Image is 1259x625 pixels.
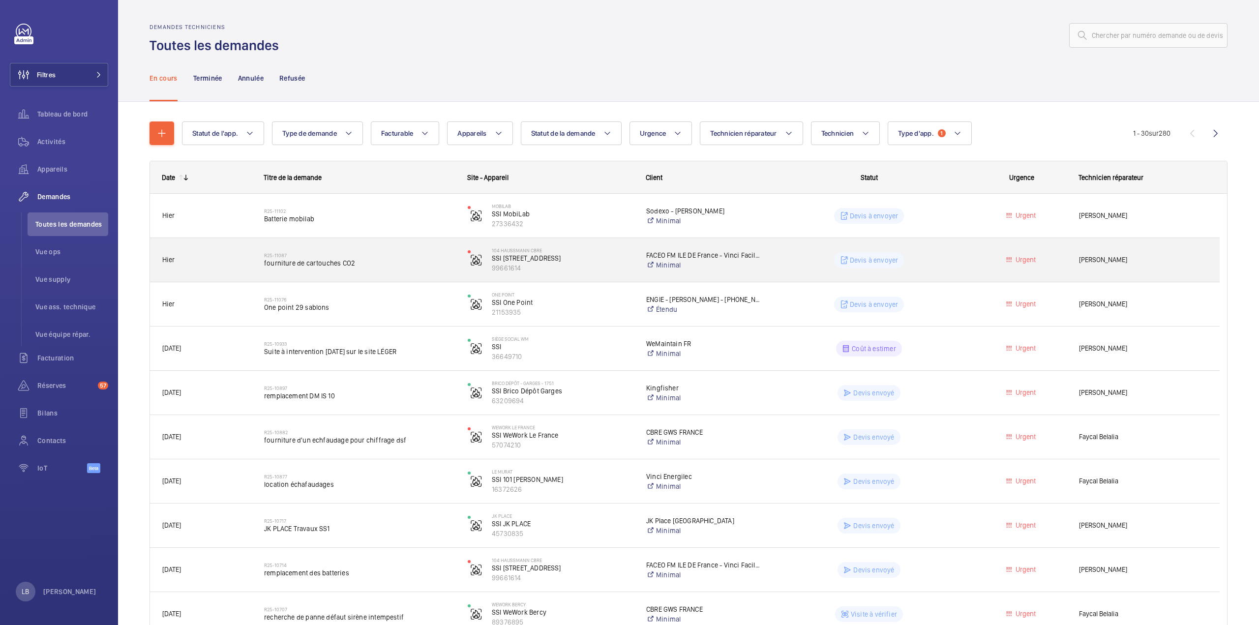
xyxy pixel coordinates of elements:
a: Minimal [646,437,761,447]
span: Urgent [1014,300,1036,308]
span: [DATE] [162,388,181,396]
span: Appareils [457,129,486,137]
img: fire_alarm.svg [470,343,482,355]
p: Devis envoyé [853,432,894,442]
h2: Demandes techniciens [150,24,285,30]
p: SSI [STREET_ADDRESS] [492,563,633,573]
span: Technicien réparateur [710,129,777,137]
span: Beta [87,463,100,473]
p: Devis envoyé [853,476,894,486]
span: Appareils [37,164,108,174]
span: 1 [938,129,946,137]
p: Devis envoyé [853,565,894,575]
span: IoT [37,463,87,473]
h2: R25-11087 [264,252,455,258]
span: [PERSON_NAME] [1079,520,1207,531]
button: Statut de la demande [521,121,622,145]
span: Facturation [37,353,108,363]
a: Minimal [646,481,761,491]
h2: R25-10707 [264,606,455,612]
p: 99661614 [492,573,633,583]
span: Urgent [1014,521,1036,529]
p: CBRE GWS FRANCE [646,604,761,614]
p: SSI 101 [PERSON_NAME] [492,475,633,484]
span: location échafaudages [264,479,455,489]
button: Statut de l'app. [182,121,264,145]
a: Minimal [646,349,761,358]
p: Kingfisher [646,383,761,393]
span: Tableau de bord [37,109,108,119]
span: Urgent [1014,211,1036,219]
span: remplacement des batteries [264,568,455,578]
p: Vinci Energilec [646,472,761,481]
p: Devis à envoyer [850,211,899,221]
span: Titre de la demande [264,174,322,181]
img: fire_alarm.svg [470,387,482,399]
h2: R25-10933 [264,341,455,347]
span: Contacts [37,436,108,446]
p: SSI WeWork Le France [492,430,633,440]
span: Vue équipe répar. [35,329,108,339]
p: 27336432 [492,219,633,229]
span: [DATE] [162,610,181,618]
p: 63209694 [492,396,633,406]
p: Annulée [238,73,264,83]
a: Minimal [646,216,761,226]
span: Réserves [37,381,94,390]
button: Urgence [629,121,692,145]
span: Urgence [1009,174,1034,181]
h2: R25-10714 [264,562,455,568]
span: Hier [162,211,175,219]
button: Filtres [10,63,108,87]
p: MobiLab [492,203,633,209]
p: Terminée [193,73,222,83]
img: fire_alarm.svg [470,520,482,532]
h2: R25-10717 [264,518,455,524]
span: remplacement DM IS 10 [264,391,455,401]
span: Client [646,174,662,181]
img: fire_alarm.svg [470,254,482,266]
p: FACEO FM ILE DE France - Vinci Facilities SIP [646,250,761,260]
a: Minimal [646,526,761,536]
a: Minimal [646,393,761,403]
span: Hier [162,256,175,264]
span: [PERSON_NAME] [1079,254,1207,266]
button: Appareils [447,121,512,145]
p: SSI WeWork Bercy [492,607,633,617]
a: Étendu [646,304,761,314]
p: [PERSON_NAME] [43,587,96,596]
input: Chercher par numéro demande ou de devis [1069,23,1228,48]
p: SSI Brico Dépôt Garges [492,386,633,396]
span: JK PLACE Travaux SS1 [264,524,455,534]
img: fire_alarm.svg [470,210,482,222]
span: Type d'app. [898,129,934,137]
span: fourniture d'un echfaudage pour chiffrage dsf [264,435,455,445]
span: [PERSON_NAME] [1079,298,1207,310]
span: Site - Appareil [467,174,509,181]
span: Urgent [1014,344,1036,352]
span: Vue supply [35,274,108,284]
p: Sodexo - [PERSON_NAME] [646,206,761,216]
h2: R25-11076 [264,297,455,302]
span: [DATE] [162,477,181,485]
p: FACEO FM ILE DE France - Vinci Facilities SIP [646,560,761,570]
span: Facturable [381,129,414,137]
p: 57074210 [492,440,633,450]
a: Minimal [646,570,761,580]
span: Demandes [37,192,108,202]
p: 104 Haussmann CBRE [492,247,633,253]
span: [PERSON_NAME] [1079,564,1207,575]
span: Urgent [1014,565,1036,573]
h2: R25-11102 [264,208,455,214]
p: WeWork Bercy [492,601,633,607]
span: Urgent [1014,388,1036,396]
p: Refusée [279,73,305,83]
span: One point 29 sablons [264,302,455,312]
span: Type de demande [282,129,337,137]
p: SSI JK PLACE [492,519,633,529]
button: Type d'app.1 [888,121,972,145]
p: Brico Dépôt - GARGES - 1751 [492,380,633,386]
button: Facturable [371,121,440,145]
span: Toutes les demandes [35,219,108,229]
span: [DATE] [162,521,181,529]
